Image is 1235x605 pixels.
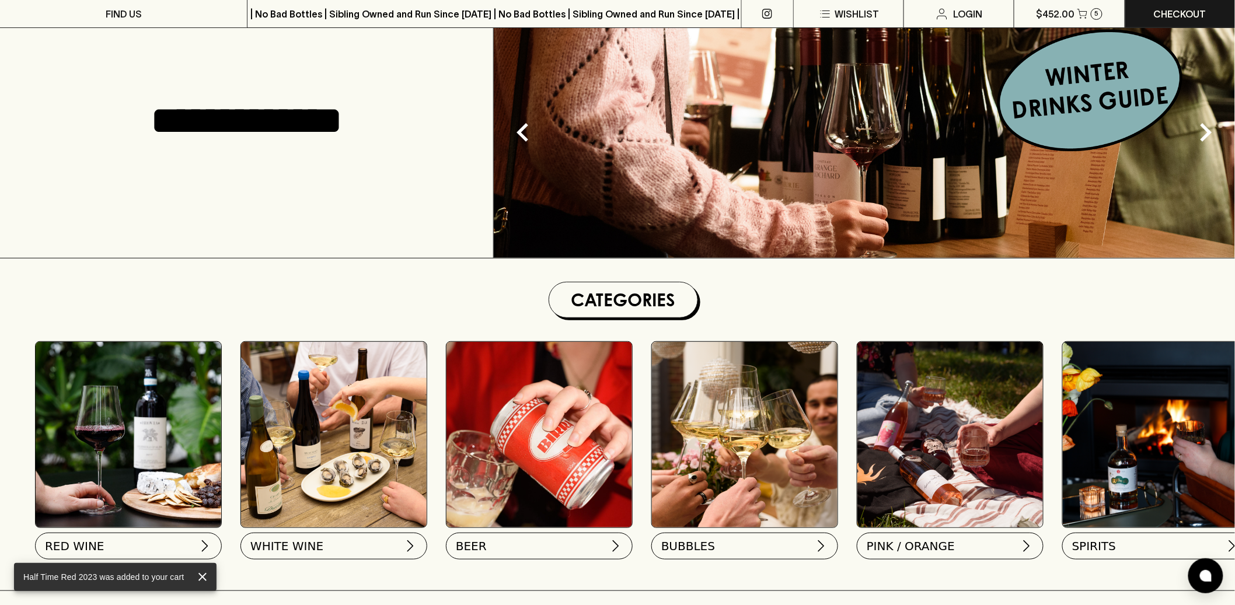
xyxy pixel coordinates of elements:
p: Login [954,7,983,21]
p: FIND US [106,7,142,21]
img: chevron-right.svg [609,539,623,553]
span: BEER [456,538,487,554]
button: Previous [500,109,546,156]
p: Wishlist [835,7,879,21]
img: chevron-right.svg [198,539,212,553]
span: RED WINE [45,538,104,554]
div: Half Time Red 2023 was added to your cart [23,566,184,587]
button: close [193,568,212,586]
img: 2022_Festive_Campaign_INSTA-16 1 [652,342,838,527]
p: Checkout [1154,7,1206,21]
img: bubble-icon [1200,570,1212,582]
img: Red Wine Tasting [36,342,221,527]
img: optimise [241,342,427,527]
h1: Categories [554,287,693,313]
img: chevron-right.svg [814,539,828,553]
span: BUBBLES [661,538,715,554]
span: WHITE WINE [250,538,323,554]
img: chevron-right.svg [403,539,417,553]
button: PINK / ORANGE [857,533,1044,559]
img: gospel_collab-2 1 [857,342,1043,527]
button: WHITE WINE [240,533,427,559]
img: chevron-right.svg [1020,539,1034,553]
button: Next [1182,109,1229,156]
span: PINK / ORANGE [867,538,955,554]
img: BIRRA_GOOD-TIMES_INSTA-2 1/optimise?auth=Mjk3MjY0ODMzMw__ [446,342,632,527]
button: BUBBLES [651,533,838,559]
button: RED WINE [35,533,222,559]
p: $452.00 [1037,7,1075,21]
button: BEER [446,533,633,559]
span: SPIRITS [1072,538,1116,554]
p: 5 [1094,11,1098,17]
